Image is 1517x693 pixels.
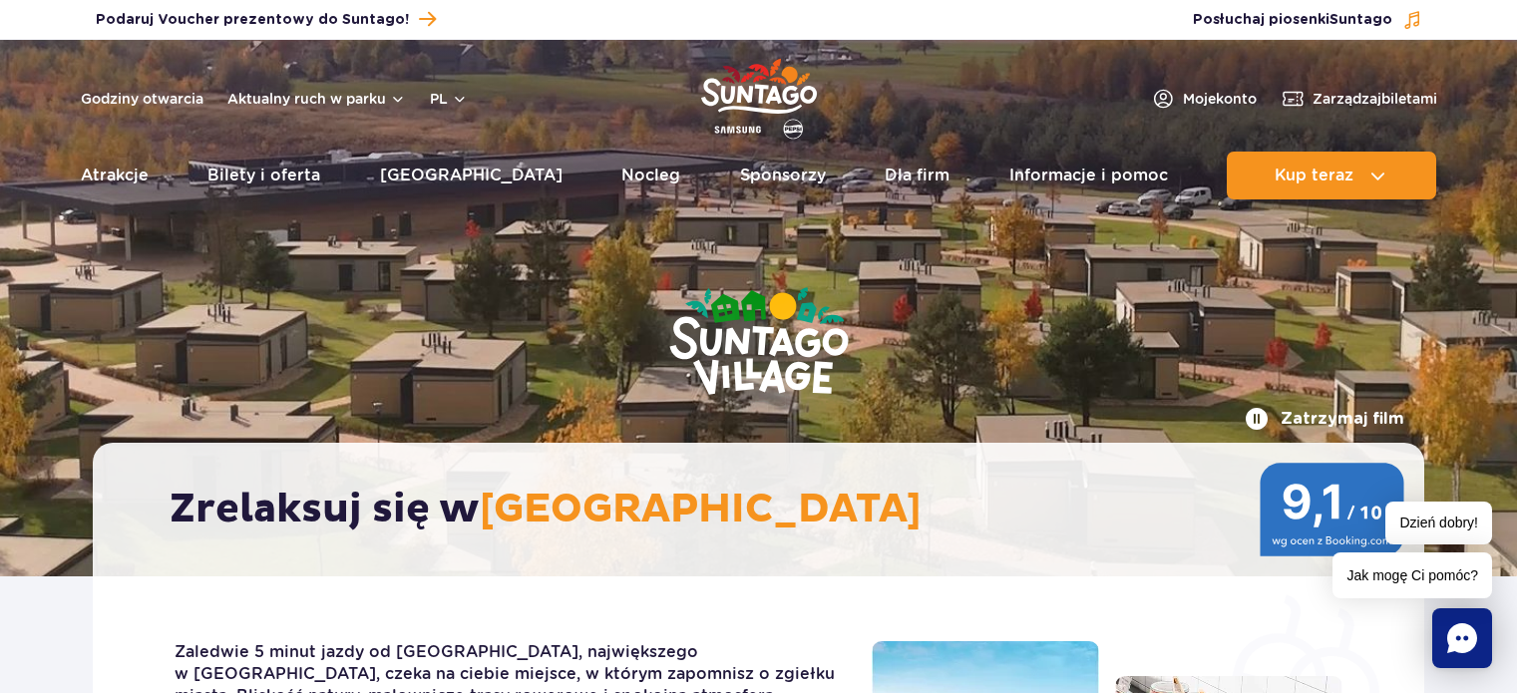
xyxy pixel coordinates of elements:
img: 9,1/10 wg ocen z Booking.com [1260,463,1404,556]
a: Bilety i oferta [207,152,320,199]
span: Jak mogę Ci pomóc? [1332,552,1492,598]
a: Atrakcje [81,152,149,199]
div: Chat [1432,608,1492,668]
button: Kup teraz [1227,152,1436,199]
a: Park of Poland [701,50,817,142]
a: Informacje i pomoc [1009,152,1168,199]
h2: Zrelaksuj się w [170,485,1367,534]
button: Posłuchaj piosenkiSuntago [1193,10,1422,30]
a: Zarządzajbiletami [1281,87,1437,111]
a: Godziny otwarcia [81,89,203,109]
a: Dla firm [885,152,949,199]
span: Podaruj Voucher prezentowy do Suntago! [96,10,409,30]
a: Podaruj Voucher prezentowy do Suntago! [96,6,436,33]
button: pl [430,89,468,109]
span: Kup teraz [1275,167,1353,184]
img: Suntago Village [589,209,929,477]
span: Suntago [1329,13,1392,27]
a: Sponsorzy [740,152,826,199]
span: Dzień dobry! [1385,502,1492,544]
button: Aktualny ruch w parku [227,91,406,107]
span: Posłuchaj piosenki [1193,10,1392,30]
span: Moje konto [1183,89,1257,109]
span: Zarządzaj biletami [1313,89,1437,109]
a: [GEOGRAPHIC_DATA] [380,152,563,199]
span: [GEOGRAPHIC_DATA] [480,485,922,534]
button: Zatrzymaj film [1245,407,1404,431]
a: Mojekonto [1151,87,1257,111]
a: Nocleg [621,152,680,199]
